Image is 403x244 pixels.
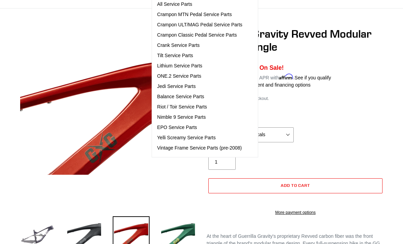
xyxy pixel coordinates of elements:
[279,74,293,80] span: Affirm
[152,143,248,153] a: Vintage Frame Service Parts (pre-2008)
[260,63,284,72] span: On Sale!
[157,145,242,151] span: Vintage Frame Service Parts (pre-2008)
[157,114,206,120] span: Nimble 9 Service Parts
[157,1,192,7] span: All Service Parts
[152,40,248,51] a: Crank Service Parts
[157,135,216,141] span: Yelli Screamy Service Parts
[152,92,248,102] a: Balance Service Parts
[157,42,199,48] span: Crank Service Parts
[157,63,202,69] span: Lithium Service Parts
[152,71,248,81] a: ONE.2 Service Parts
[208,209,383,216] a: More payment options
[207,27,384,54] h1: Guerrilla Gravity Revved Modular Front Triangle
[152,30,248,40] a: Crampon Classic Pedal Service Parts
[281,183,310,188] span: Add to cart
[157,94,204,100] span: Balance Service Parts
[152,112,248,123] a: Nimble 9 Service Parts
[152,133,248,143] a: Yelli Screamy Service Parts
[152,102,248,112] a: Riot / Toir Service Parts
[207,82,310,88] a: Learn more about payment and financing options
[152,51,248,61] a: Tilt Service Parts
[152,61,248,71] a: Lithium Service Parts
[152,81,248,92] a: Jedi Service Parts
[152,123,248,133] a: EPO Service Parts
[207,95,384,102] div: calculated at checkout.
[157,84,196,89] span: Jedi Service Parts
[157,12,232,17] span: Crampon MTN Pedal Service Parts
[208,178,383,193] button: Add to cart
[157,104,207,110] span: Riot / Toir Service Parts
[157,32,237,38] span: Crampon Classic Pedal Service Parts
[157,73,201,79] span: ONE.2 Service Parts
[207,73,331,81] p: Starting at /mo or 0% APR with .
[152,20,248,30] a: Crampon ULT/MAG Pedal Service Parts
[157,53,193,59] span: Tilt Service Parts
[152,10,248,20] a: Crampon MTN Pedal Service Parts
[157,22,242,28] span: Crampon ULT/MAG Pedal Service Parts
[295,75,331,80] a: See if you qualify - Learn more about Affirm Financing (opens in modal)
[157,125,197,130] span: EPO Service Parts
